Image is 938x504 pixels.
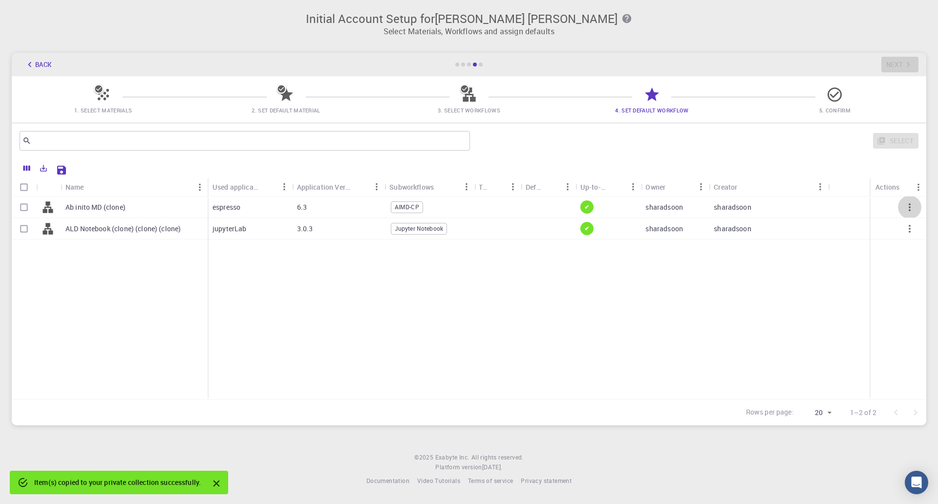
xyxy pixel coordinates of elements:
span: ✔ [580,224,593,233]
span: [DATE] . [482,463,503,471]
p: sharadsoon [645,224,683,234]
button: Menu [505,179,521,195]
div: Owner [640,177,709,197]
span: Support [20,7,55,16]
button: Sort [665,179,681,195]
p: sharadsoon [714,224,751,234]
span: Video Tutorials [417,477,460,484]
button: Menu [625,179,640,195]
div: Used application [213,177,261,197]
div: Icon [36,177,61,197]
div: Creator [709,177,828,197]
p: espresso [213,202,240,212]
button: Menu [369,179,384,195]
div: Name [61,177,208,197]
span: Platform version [435,462,482,472]
span: All rights reserved. [471,453,524,462]
button: Sort [261,179,277,195]
div: Application Version [292,177,385,197]
div: Actions [875,177,899,197]
h3: Initial Account Setup for [PERSON_NAME] [PERSON_NAME] [18,12,920,25]
a: Terms of service [468,476,513,486]
span: © 2025 [414,453,435,462]
button: Menu [560,179,576,195]
span: ✔ [580,203,593,211]
p: 1–2 of 2 [850,408,876,417]
button: Menu [192,179,208,195]
span: Documentation [366,477,409,484]
div: Creator [714,177,737,197]
span: Terms of service [468,477,513,484]
div: Up-to-date [580,177,610,197]
div: Default [521,177,576,197]
div: Default [526,177,544,197]
div: Subworkflows [389,177,434,197]
span: 3. Select Workflows [438,107,500,114]
button: Sort [434,179,449,195]
div: Name [65,177,84,197]
button: Back [20,57,57,72]
a: [DATE]. [482,462,503,472]
button: Menu [693,179,709,195]
span: 4. Set Default Workflow [615,107,688,114]
p: 6.3 [297,202,307,212]
button: Sort [737,179,753,195]
p: jupyterLab [213,224,247,234]
a: Exabyte Inc. [435,453,469,462]
div: Up-to-date [576,177,641,197]
div: Application Version [297,177,354,197]
button: Export [35,160,52,176]
a: Documentation [366,476,409,486]
a: Privacy statement [521,476,572,486]
div: Subworkflows [384,177,474,197]
p: sharadsoon [714,202,751,212]
span: Exabyte Inc. [435,453,469,461]
div: Owner [645,177,665,197]
button: Save Explorer Settings [52,160,71,180]
p: Ab inito MD (clone) [65,202,126,212]
p: sharadsoon [645,202,683,212]
span: 1. Select Materials [74,107,132,114]
span: Privacy statement [521,477,572,484]
button: Sort [84,179,100,195]
button: Sort [609,179,625,195]
button: Menu [812,179,828,195]
p: ALD Notebook (clone) (clone) (clone) [65,224,181,234]
div: Open Intercom Messenger [905,471,928,494]
span: AIMD-CP [391,203,423,211]
div: Used application [208,177,292,197]
button: Sort [544,179,560,195]
div: Actions [871,177,926,197]
button: Sort [490,179,505,195]
p: Select Materials, Workflows and assign defaults [18,25,920,37]
button: Close [209,476,224,491]
div: Tags [474,177,521,197]
button: Menu [277,179,292,195]
p: Rows per page: [746,407,794,418]
span: Jupyter Notebook [391,224,447,233]
a: Video Tutorials [417,476,460,486]
span: 2. Set Default Material [252,107,320,114]
button: Sort [353,179,369,195]
span: 5. Confirm [819,107,851,114]
button: Menu [911,179,926,195]
div: Tags [479,177,490,197]
button: Menu [458,179,474,195]
button: Columns [19,160,35,176]
p: 3.0.3 [297,224,313,234]
div: Item(s) copied to your private collection successfully. [34,474,201,491]
div: 20 [798,406,834,420]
